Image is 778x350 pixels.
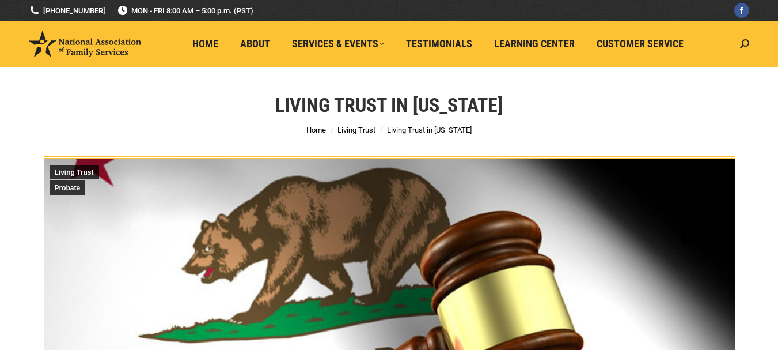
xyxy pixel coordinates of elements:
[486,33,583,55] a: Learning Center
[29,31,141,57] img: National Association of Family Services
[184,33,226,55] a: Home
[387,126,472,134] span: Living Trust in [US_STATE]
[494,37,575,50] span: Learning Center
[337,126,375,134] a: Living Trust
[406,37,472,50] span: Testimonials
[192,37,218,50] span: Home
[50,165,99,179] a: Living Trust
[50,180,86,195] a: Probate
[398,33,480,55] a: Testimonials
[240,37,270,50] span: About
[597,37,684,50] span: Customer Service
[292,37,384,50] span: Services & Events
[734,3,749,18] a: Facebook page opens in new window
[589,33,692,55] a: Customer Service
[232,33,278,55] a: About
[306,126,326,134] a: Home
[29,5,105,16] a: [PHONE_NUMBER]
[117,5,253,16] span: MON - FRI 8:00 AM – 5:00 p.m. (PST)
[275,92,503,118] h1: Living Trust in [US_STATE]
